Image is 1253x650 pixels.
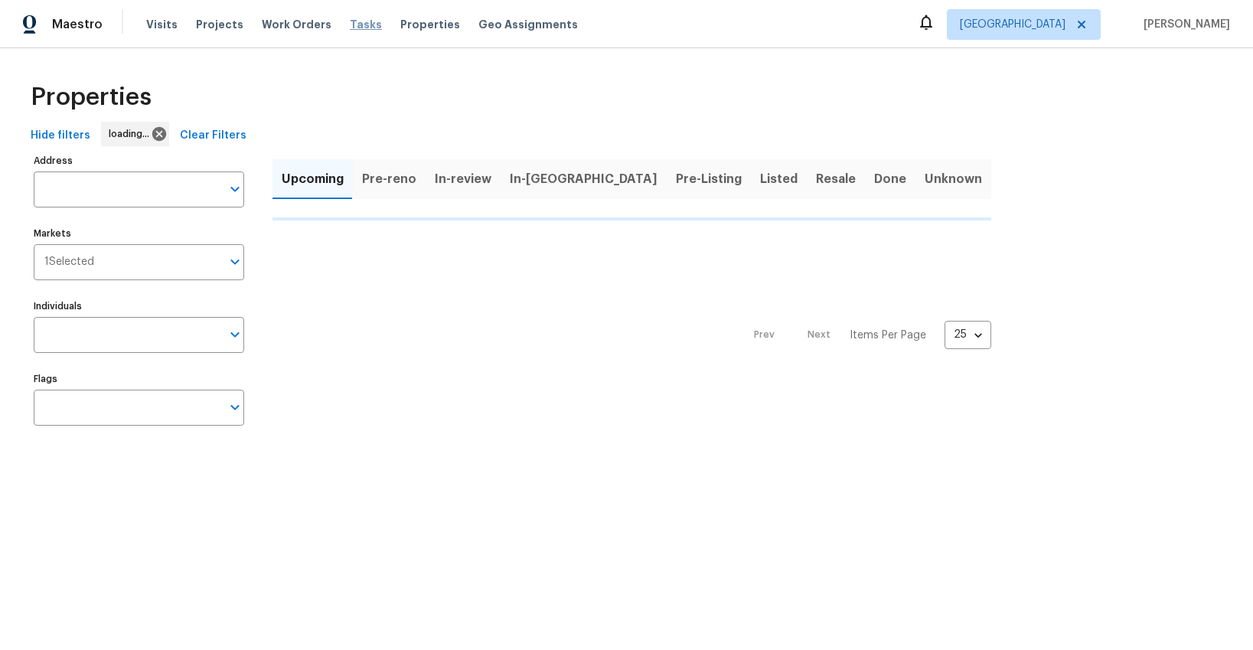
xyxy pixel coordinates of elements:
span: In-[GEOGRAPHIC_DATA] [510,168,657,190]
label: Individuals [34,302,244,311]
span: Pre-Listing [676,168,742,190]
span: Listed [760,168,798,190]
label: Flags [34,374,244,384]
span: Maestro [52,17,103,32]
span: Hide filters [31,126,90,145]
button: Open [224,397,246,418]
span: Tasks [350,19,382,30]
button: Hide filters [24,122,96,150]
span: Properties [400,17,460,32]
span: Work Orders [262,17,331,32]
span: Projects [196,17,243,32]
span: Visits [146,17,178,32]
nav: Pagination Navigation [739,230,991,441]
span: Geo Assignments [478,17,578,32]
button: Open [224,178,246,200]
span: Pre-reno [362,168,416,190]
div: loading... [101,122,169,146]
span: loading... [109,126,155,142]
span: Properties [31,90,152,105]
div: 25 [945,315,991,354]
span: [PERSON_NAME] [1137,17,1230,32]
label: Markets [34,229,244,238]
p: Items Per Page [850,328,926,343]
span: Clear Filters [180,126,246,145]
span: Resale [816,168,856,190]
span: In-review [435,168,491,190]
label: Address [34,156,244,165]
span: Done [874,168,906,190]
span: Upcoming [282,168,344,190]
button: Clear Filters [174,122,253,150]
button: Open [224,251,246,273]
span: [GEOGRAPHIC_DATA] [960,17,1065,32]
button: Open [224,324,246,345]
span: Unknown [925,168,982,190]
span: 1 Selected [44,256,94,269]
